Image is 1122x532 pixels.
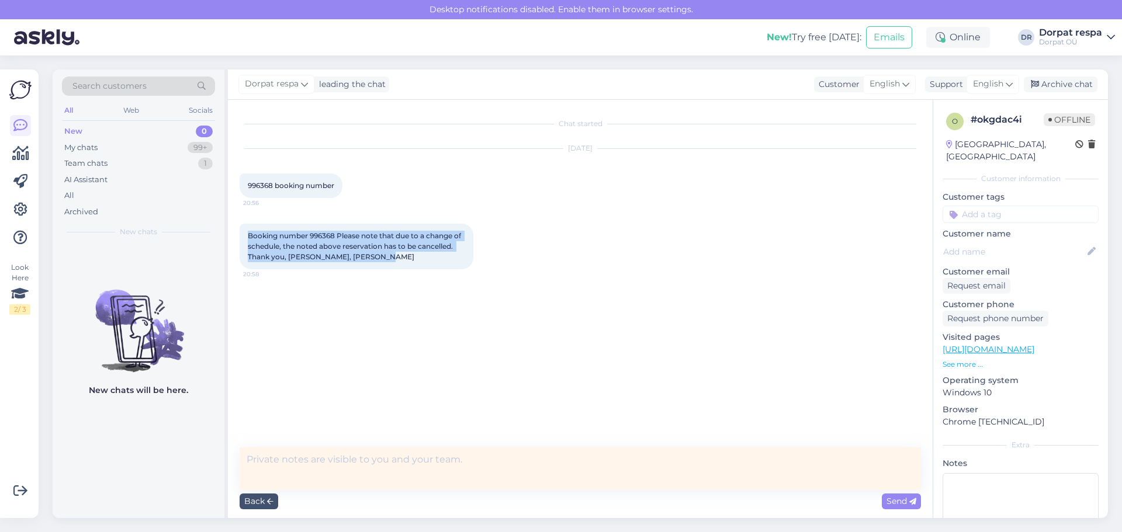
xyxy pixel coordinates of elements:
div: # okgdac4i [971,113,1044,127]
span: English [870,78,900,91]
b: New! [767,32,792,43]
div: All [62,103,75,118]
p: Customer phone [943,298,1099,311]
p: Customer tags [943,191,1099,203]
div: All [64,190,74,201]
span: o [952,117,958,126]
div: Back [240,493,278,509]
div: Extra [943,440,1099,450]
span: 20:58 [243,270,287,279]
span: Search customers [72,80,147,92]
div: [DATE] [240,143,921,154]
div: Dorpat OÜ [1039,37,1102,47]
p: Customer name [943,228,1099,240]
div: 0 [196,126,213,137]
div: leading the chat [314,78,386,91]
p: See more ... [943,359,1099,370]
div: Request phone number [943,311,1048,326]
input: Add a tag [943,206,1099,223]
div: 2 / 3 [9,304,30,315]
a: [URL][DOMAIN_NAME] [943,344,1034,354]
p: Browser [943,404,1099,416]
input: Add name [943,245,1085,258]
div: Look Here [9,262,30,315]
p: Notes [943,457,1099,470]
p: Visited pages [943,331,1099,343]
a: Dorpat respaDorpat OÜ [1039,28,1115,47]
div: Request email [943,278,1010,294]
p: New chats will be here. [89,384,188,397]
div: Socials [186,103,215,118]
div: Archived [64,206,98,218]
p: Windows 10 [943,387,1099,399]
div: Dorpat respa [1039,28,1102,37]
div: 1 [198,158,213,169]
div: New [64,126,82,137]
button: Emails [866,26,912,48]
span: Offline [1044,113,1095,126]
div: Archive chat [1024,77,1097,92]
div: Support [925,78,963,91]
div: Team chats [64,158,108,169]
span: Booking number 996368 Please note that due to a change of schedule, the noted above reservation h... [248,231,463,261]
div: DR [1018,29,1034,46]
div: My chats [64,142,98,154]
span: Dorpat respa [245,78,299,91]
div: Customer information [943,173,1099,184]
div: 99+ [188,142,213,154]
p: Customer email [943,266,1099,278]
div: Try free [DATE]: [767,30,861,44]
span: English [973,78,1003,91]
div: Chat started [240,119,921,129]
span: New chats [120,227,157,237]
div: [GEOGRAPHIC_DATA], [GEOGRAPHIC_DATA] [946,138,1075,163]
span: 20:56 [243,199,287,207]
div: Online [926,27,990,48]
div: Web [121,103,141,118]
div: Customer [814,78,860,91]
div: AI Assistant [64,174,108,186]
p: Chrome [TECHNICAL_ID] [943,416,1099,428]
span: 996368 booking number [248,181,334,190]
span: Send [886,496,916,506]
img: Askly Logo [9,79,32,101]
p: Operating system [943,374,1099,387]
img: No chats [53,269,224,374]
